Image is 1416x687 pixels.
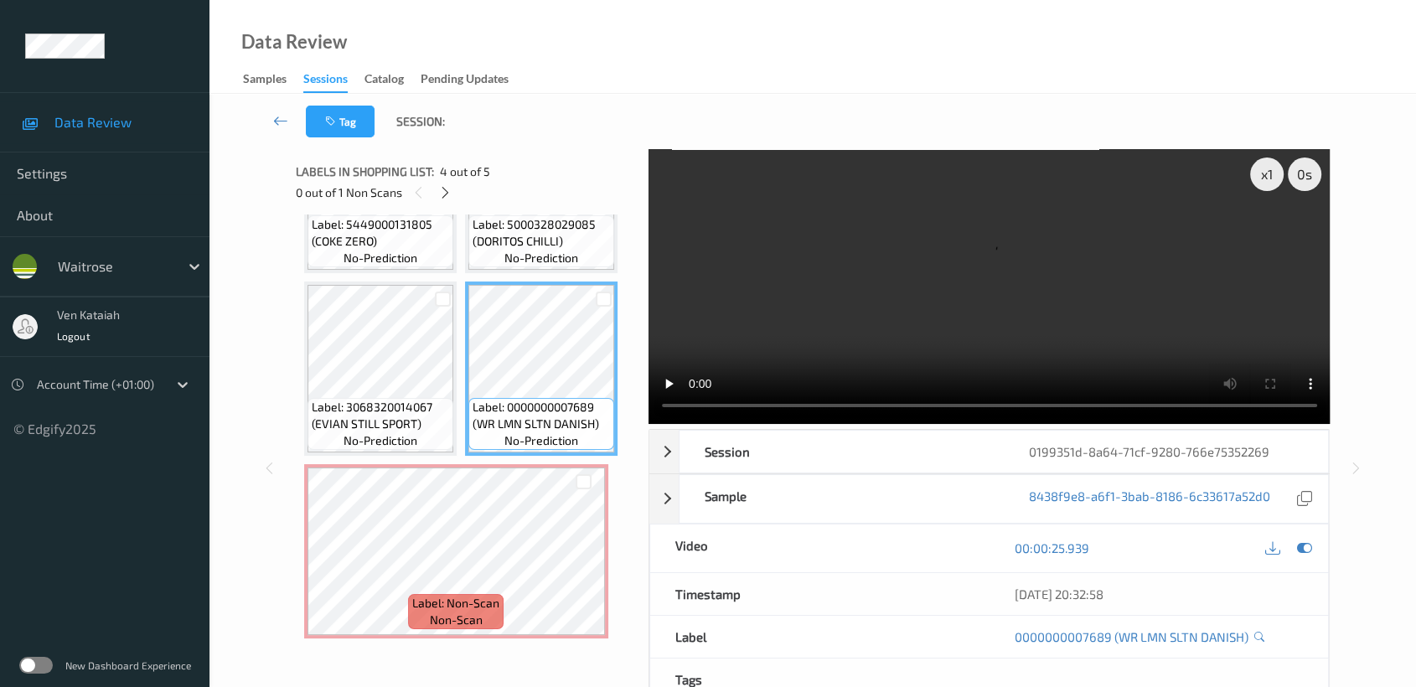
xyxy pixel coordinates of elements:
a: 8438f9e8-a6f1-3bab-8186-6c33617a52d0 [1029,488,1270,510]
span: Label: 5000328029085 (DORITOS CHILLI) [473,216,610,250]
span: no-prediction [344,250,417,266]
div: Session [680,431,1004,473]
span: Session: [396,113,445,130]
div: 0199351d-8a64-71cf-9280-766e75352269 [1004,431,1328,473]
div: Catalog [364,70,404,91]
div: Session0199351d-8a64-71cf-9280-766e75352269 [649,430,1330,473]
div: Label [650,616,990,658]
button: Tag [306,106,375,137]
span: Label: Non-Scan [412,595,499,612]
span: Label: 0000000007689 (WR LMN SLTN DANISH) [473,399,610,432]
div: Samples [243,70,287,91]
div: Data Review [241,34,347,50]
div: x 1 [1250,158,1284,191]
div: Video [650,524,990,572]
span: no-prediction [344,432,417,449]
div: Pending Updates [421,70,509,91]
a: Samples [243,68,303,91]
span: 4 out of 5 [440,163,490,180]
div: 0 out of 1 Non Scans [296,182,637,203]
a: 00:00:25.939 [1014,540,1088,556]
a: Pending Updates [421,68,525,91]
span: Labels in shopping list: [296,163,434,180]
div: Sample [680,475,1004,523]
span: no-prediction [504,250,578,266]
a: Catalog [364,68,421,91]
span: Label: 5449000131805 (COKE ZERO) [312,216,449,250]
div: Timestamp [650,573,990,615]
a: 0000000007689 (WR LMN SLTN DANISH) [1014,628,1248,645]
span: Label: 3068320014067 (EVIAN STILL SPORT) [312,399,449,432]
a: Sessions [303,68,364,93]
span: no-prediction [504,432,578,449]
div: 0 s [1288,158,1321,191]
div: Sample8438f9e8-a6f1-3bab-8186-6c33617a52d0 [649,474,1330,524]
div: Sessions [303,70,348,93]
span: non-scan [430,612,483,628]
div: [DATE] 20:32:58 [1014,586,1303,602]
